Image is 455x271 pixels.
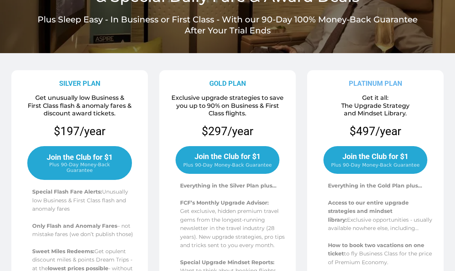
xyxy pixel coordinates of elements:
p: $297/year [202,124,253,139]
span: Special Upgrade Mindset Reports: [180,259,275,266]
span: Plus Sleep Easy - In Business or First Class - With our 90-Day 100% Money-Back Guarantee [38,14,417,25]
span: Unusually low Business & First Class flash and anomaly fares [32,188,128,212]
span: First Class flash & anomaly fares & discount award tickets. [28,102,132,117]
strong: PLATINUM PLAN [349,79,402,87]
span: Plus 90-Day Money-Back Guarantee [331,162,419,168]
span: Join the Club for $1 [47,153,113,162]
span: Exclusive upgrade strategies to save you up to 90% on Business & First Class flights. [171,94,284,117]
a: Join the Club for $1 Plus 90-Day Money-Back Guarantee [323,146,427,174]
span: Join the Club for $1 [342,152,408,161]
span: Get exclusive, hidden premium travel gems from the longest-running newsletter in the travel indus... [180,208,285,249]
p: $197/year [14,124,145,139]
span: Join the Club for $1 [195,152,260,161]
span: How to book two vacations on one ticket [328,242,424,257]
span: Get unusually low Business & [35,94,124,101]
a: Join the Club for $1 Plus 90-Day Money-Back Guarantee [27,146,132,180]
span: Special Flash Fare Alerts: [32,188,102,195]
span: Get it all: [362,94,389,101]
span: After Your Trial Ends [185,25,271,36]
span: Sweet Miles Redeems: [32,248,94,255]
a: Join the Club for $1 Plus 90-Day Money-Back Guarantee [176,146,279,174]
span: Exclusive opportunities - usually available nowhere else, including... [328,216,432,232]
span: FCF’s Monthly Upgrade Advisor: [180,199,269,206]
span: Access to our entire upgrade strategies and mindset library: [328,199,409,223]
span: Only Flash and Anomaly Fares [32,222,117,229]
span: Everything in the Gold Plan plus… [328,182,422,189]
strong: GOLD PLAN [209,79,246,87]
span: Everything in the Silver Plan plus… [180,182,276,189]
span: The Upgrade Strategy [341,102,409,109]
span: Plus 90-Day Money-Back Guarantee [36,162,124,173]
strong: SILVER PLAN [59,79,100,87]
span: and Mindset Library. [344,110,407,117]
span: Plus 90-Day Money-Back Guarantee [183,162,271,168]
span: to fly Business Class for the price of Premium Economy. [328,250,432,265]
p: $497/year [350,124,401,139]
